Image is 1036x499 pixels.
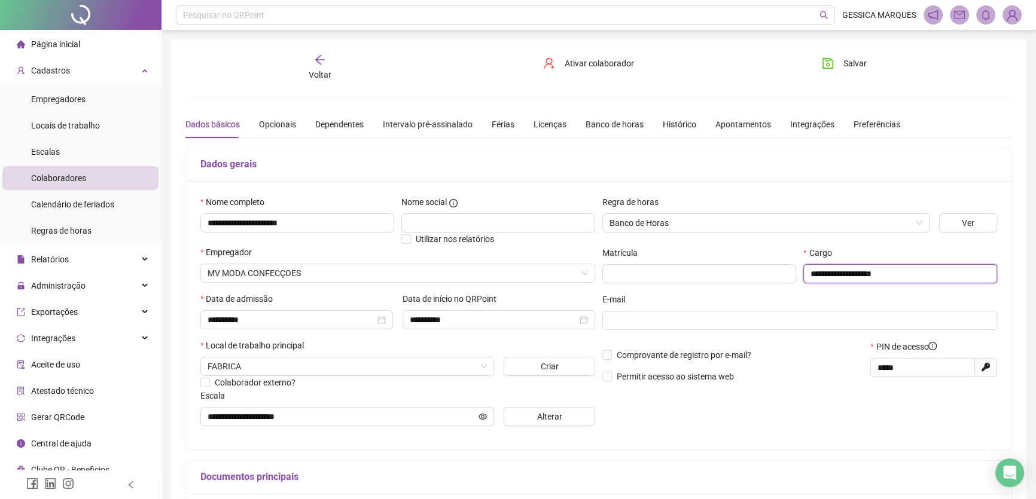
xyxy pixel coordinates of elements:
[928,10,939,20] span: notification
[401,195,447,209] span: Nome social
[200,470,997,484] h5: Documentos principais
[315,118,364,131] div: Dependentes
[26,477,38,489] span: facebook
[200,389,233,402] label: Escala
[17,439,25,448] span: info-circle
[876,340,937,353] span: PIN de acesso
[17,387,25,395] span: solution
[17,334,25,342] span: sync
[610,214,922,232] span: Banco de Horas
[541,360,559,373] span: Criar
[31,121,100,130] span: Locais de trabalho
[504,407,595,426] button: Alterar
[215,378,295,387] span: Colaborador externo?
[854,118,900,131] div: Preferências
[17,466,25,474] span: gift
[31,386,94,396] span: Atestado técnico
[565,57,634,70] span: Ativar colaborador
[803,246,839,259] label: Cargo
[17,360,25,369] span: audit
[543,57,555,69] span: user-add
[819,11,828,20] span: search
[31,66,70,75] span: Cadastros
[1003,6,1021,24] img: 84574
[31,439,92,448] span: Central de ajuda
[31,281,86,290] span: Administração
[208,264,588,282] span: MV MODA CONFECÇÕES LTDA
[200,195,272,209] label: Nome completo
[17,281,25,290] span: lock
[17,40,25,48] span: home
[17,255,25,264] span: file
[31,307,78,317] span: Exportações
[492,118,514,131] div: Férias
[200,339,312,352] label: Local de trabalho principal
[449,199,458,207] span: info-circle
[403,292,504,305] label: Data de início no QRPoint
[31,147,60,157] span: Escalas
[309,70,331,79] span: Voltar
[504,357,595,376] button: Criar
[586,118,644,131] div: Banco de horas
[534,54,643,73] button: Ativar colaborador
[31,333,75,343] span: Integrações
[617,350,751,360] span: Comprovante de registro por e-mail?
[31,255,69,264] span: Relatórios
[17,308,25,316] span: export
[259,118,296,131] div: Opcionais
[602,246,645,259] label: Matrícula
[980,10,991,20] span: bell
[208,357,487,375] span: RUA BREJO SANTO 391 ANCURI
[790,118,834,131] div: Integrações
[62,477,74,489] span: instagram
[715,118,771,131] div: Apontamentos
[843,57,867,70] span: Salvar
[200,246,260,259] label: Empregador
[416,234,494,244] span: Utilizar nos relatórios
[127,480,135,489] span: left
[31,412,84,422] span: Gerar QRCode
[928,342,937,350] span: info-circle
[537,410,562,423] span: Alterar
[663,118,696,131] div: Histórico
[954,10,965,20] span: mail
[31,226,92,235] span: Regras de horas
[17,66,25,75] span: user-add
[995,458,1024,487] div: Open Intercom Messenger
[314,54,326,66] span: arrow-left
[17,413,25,421] span: qrcode
[31,173,86,183] span: Colaboradores
[31,94,86,104] span: Empregadores
[822,57,834,69] span: save
[44,477,56,489] span: linkedin
[813,54,876,73] button: Salvar
[31,200,114,209] span: Calendário de feriados
[602,293,633,306] label: E-mail
[617,372,734,381] span: Permitir acesso ao sistema web
[31,39,80,49] span: Página inicial
[962,216,974,229] span: Ver
[200,292,281,305] label: Data de admissão
[479,412,487,421] span: eye
[602,195,666,209] label: Regra de horas
[939,213,997,232] button: Ver
[383,118,473,131] div: Intervalo pré-assinalado
[31,360,80,369] span: Aceite de uso
[200,157,997,172] h5: Dados gerais
[31,465,109,474] span: Clube QR - Beneficios
[842,8,916,22] span: GESSICA MARQUES
[534,118,566,131] div: Licenças
[185,118,240,131] div: Dados básicos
